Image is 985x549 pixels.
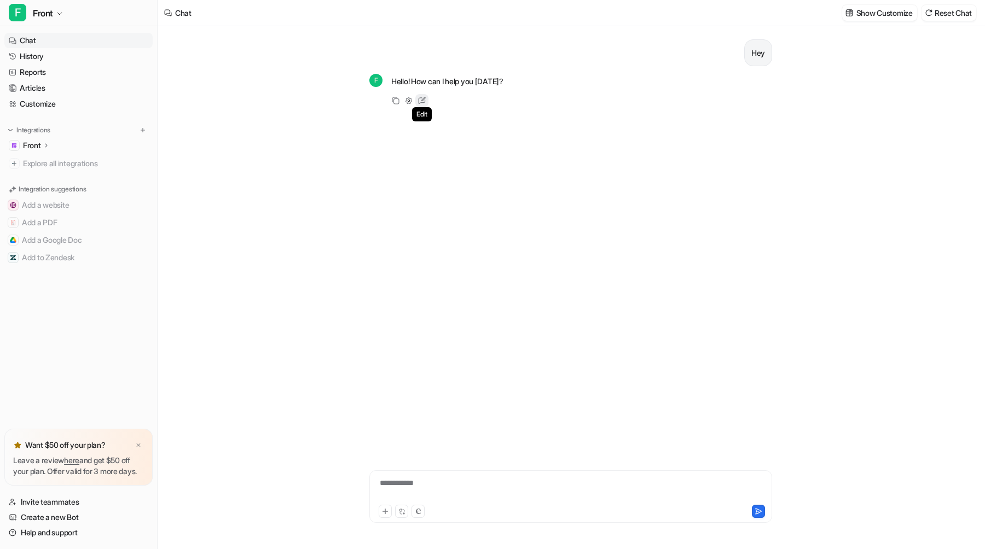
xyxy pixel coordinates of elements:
button: Add to ZendeskAdd to Zendesk [4,249,153,266]
p: Integrations [16,126,50,135]
a: Chat [4,33,153,48]
button: Reset Chat [922,5,976,21]
span: Explore all integrations [23,155,148,172]
a: Articles [4,80,153,96]
span: F [369,74,383,87]
button: Add a PDFAdd a PDF [4,214,153,231]
img: Add to Zendesk [10,254,16,261]
p: Want $50 off your plan? [25,440,106,451]
span: F [9,4,26,21]
a: Customize [4,96,153,112]
button: Add a Google DocAdd a Google Doc [4,231,153,249]
p: Show Customize [856,7,913,19]
img: customize [845,9,853,17]
img: explore all integrations [9,158,20,169]
a: Help and support [4,525,153,540]
a: Invite teammates [4,494,153,510]
span: Edit [412,107,432,121]
p: Hello! How can I help you [DATE]? [391,75,503,88]
img: Add a PDF [10,219,16,226]
button: Add a websiteAdd a website [4,196,153,214]
a: Reports [4,65,153,80]
button: Show Customize [842,5,917,21]
a: Create a new Bot [4,510,153,525]
img: menu_add.svg [139,126,147,134]
p: Hey [751,46,765,60]
img: star [13,441,22,449]
img: reset [925,9,932,17]
div: Chat [175,7,192,19]
span: Front [33,5,53,21]
a: History [4,49,153,64]
img: Add a website [10,202,16,208]
img: Add a Google Doc [10,237,16,243]
p: Integration suggestions [19,184,86,194]
img: Front [11,142,18,149]
a: Explore all integrations [4,156,153,171]
img: expand menu [7,126,14,134]
a: here [64,455,79,465]
img: x [135,442,142,449]
p: Front [23,140,41,151]
p: Leave a review and get $50 off your plan. Offer valid for 3 more days. [13,455,144,477]
button: Integrations [4,125,54,136]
